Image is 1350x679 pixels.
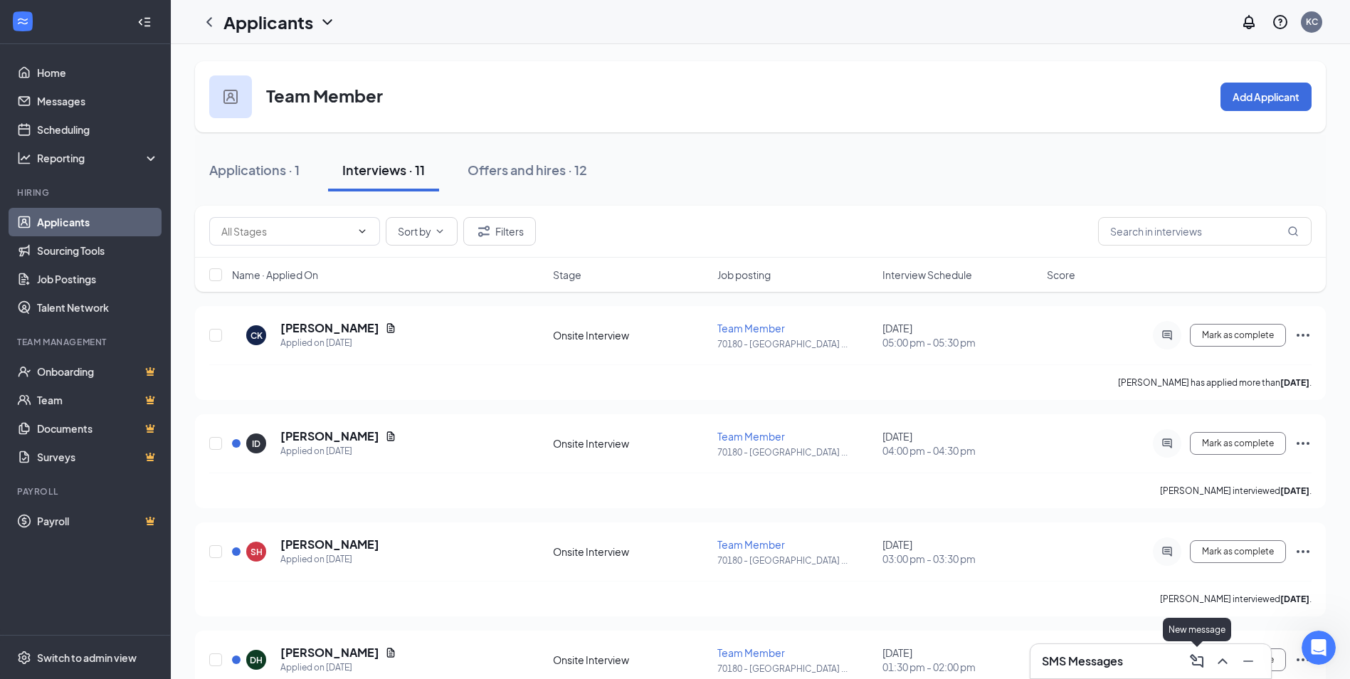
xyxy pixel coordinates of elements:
div: [DATE] [882,646,1038,674]
a: TeamCrown [37,386,159,414]
button: ComposeMessage [1186,650,1208,673]
p: [PERSON_NAME] has applied more than . [1118,377,1312,389]
span: 01:30 pm - 02:00 pm [882,660,1038,674]
a: Sourcing Tools [37,236,159,265]
a: Job Postings [37,265,159,293]
svg: Collapse [137,15,152,29]
h3: Team Member [266,83,383,107]
div: [DATE] [882,321,1038,349]
svg: QuestionInfo [1272,14,1289,31]
p: [PERSON_NAME] interviewed . [1160,485,1312,497]
a: Talent Network [37,293,159,322]
span: Team Member [717,646,785,659]
a: Messages [37,87,159,115]
div: Payroll [17,485,156,498]
div: Switch to admin view [37,651,137,665]
span: Team Member [717,322,785,335]
div: Team Management [17,336,156,348]
a: PayrollCrown [37,507,159,535]
img: user icon [223,90,238,104]
b: [DATE] [1280,594,1309,604]
b: [DATE] [1280,485,1309,496]
div: Applied on [DATE] [280,336,396,350]
svg: Ellipses [1294,651,1312,668]
div: Onsite Interview [553,328,709,342]
div: CK [251,330,263,342]
span: Mark as complete [1202,330,1274,340]
h3: SMS Messages [1042,653,1123,669]
svg: Document [385,647,396,658]
svg: Minimize [1240,653,1257,670]
svg: Analysis [17,151,31,165]
input: All Stages [221,223,351,239]
h5: [PERSON_NAME] [280,645,379,660]
button: Mark as complete [1190,540,1286,563]
svg: ComposeMessage [1188,653,1206,670]
div: [DATE] [882,429,1038,458]
div: New message [1163,618,1231,641]
span: Team Member [717,538,785,551]
svg: Ellipses [1294,327,1312,344]
span: Name · Applied On [232,268,318,282]
svg: MagnifyingGlass [1287,226,1299,237]
span: Job posting [717,268,771,282]
h5: [PERSON_NAME] [280,320,379,336]
div: Applied on [DATE] [280,660,396,675]
a: Applicants [37,208,159,236]
span: Score [1047,268,1075,282]
div: SH [251,546,263,558]
div: DH [250,654,263,666]
div: Onsite Interview [553,436,709,451]
button: Minimize [1237,650,1260,673]
svg: Notifications [1240,14,1257,31]
svg: Document [385,431,396,442]
a: DocumentsCrown [37,414,159,443]
svg: ChevronLeft [201,14,218,31]
span: 05:00 pm - 05:30 pm [882,335,1038,349]
span: Stage [553,268,581,282]
a: OnboardingCrown [37,357,159,386]
div: KC [1306,16,1318,28]
b: [DATE] [1280,377,1309,388]
div: Applied on [DATE] [280,444,396,458]
svg: Ellipses [1294,435,1312,452]
svg: ActiveChat [1159,438,1176,449]
p: 70180 - [GEOGRAPHIC_DATA] ... [717,663,873,675]
button: Sort byChevronDown [386,217,458,246]
div: Applications · 1 [209,161,300,179]
svg: Settings [17,651,31,665]
p: 70180 - [GEOGRAPHIC_DATA] ... [717,446,873,458]
button: Mark as complete [1190,324,1286,347]
svg: ChevronDown [319,14,336,31]
svg: ActiveChat [1159,546,1176,557]
div: [DATE] [882,537,1038,566]
span: Sort by [398,226,431,236]
button: Filter Filters [463,217,536,246]
a: Scheduling [37,115,159,144]
div: Offers and hires · 12 [468,161,587,179]
svg: Filter [475,223,492,240]
input: Search in interviews [1098,217,1312,246]
div: Hiring [17,186,156,199]
h5: [PERSON_NAME] [280,537,379,552]
svg: Document [385,322,396,334]
div: Onsite Interview [553,653,709,667]
a: SurveysCrown [37,443,159,471]
p: 70180 - [GEOGRAPHIC_DATA] ... [717,554,873,567]
div: Interviews · 11 [342,161,425,179]
svg: WorkstreamLogo [16,14,30,28]
span: Interview Schedule [882,268,972,282]
span: Team Member [717,430,785,443]
span: 03:00 pm - 03:30 pm [882,552,1038,566]
p: 70180 - [GEOGRAPHIC_DATA] ... [717,338,873,350]
svg: ActiveChat [1159,330,1176,341]
p: [PERSON_NAME] interviewed . [1160,593,1312,605]
div: Applied on [DATE] [280,552,379,567]
svg: ChevronDown [434,226,445,237]
a: Home [37,58,159,87]
button: Mark as complete [1190,432,1286,455]
svg: ChevronDown [357,226,368,237]
svg: ChevronUp [1214,653,1231,670]
h1: Applicants [223,10,313,34]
